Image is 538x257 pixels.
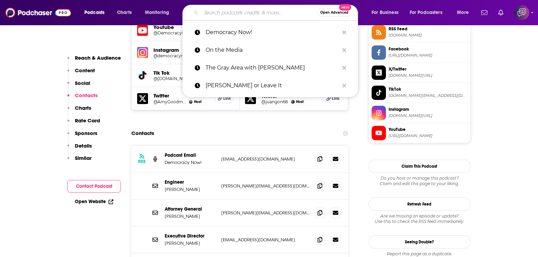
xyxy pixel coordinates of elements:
p: Details [75,142,92,149]
a: Instagram[DOMAIN_NAME][URL] [372,106,468,120]
p: Content [75,67,95,74]
a: Amy Goodman [189,100,193,104]
button: Claim This Podcast [369,160,471,173]
span: twitter.com/democracynow [389,73,468,78]
button: Charts [67,105,91,117]
span: Logged in as corioliscompany [514,5,529,20]
h5: Youtube [153,24,210,30]
h5: Instagram [153,47,210,53]
span: YouTube [389,126,468,133]
a: Democracy Now! [182,24,358,41]
p: Lovett or Leave It [206,77,339,94]
a: TikTok[DOMAIN_NAME][EMAIL_ADDRESS][DOMAIN_NAME] [372,86,468,100]
button: open menu [405,7,452,18]
button: open menu [367,7,407,18]
p: On the Media [206,41,339,59]
button: Reach & Audience [67,55,121,67]
span: New [339,4,351,11]
p: The Gray Area with Sean Illing [206,59,339,77]
p: [EMAIL_ADDRESS][DOMAIN_NAME] [221,237,310,243]
span: instagram.com/democracynow [389,113,468,118]
button: open menu [80,7,113,18]
a: @democracynow [153,53,210,58]
p: [EMAIL_ADDRESS][DOMAIN_NAME] [221,156,310,162]
p: Engineer [165,179,216,185]
a: Show notifications dropdown [495,7,506,18]
a: @juangon68 [261,99,288,104]
span: RSS Feed [389,26,468,32]
button: Social [67,80,90,92]
a: X/Twitter[DOMAIN_NAME][URL] [372,65,468,80]
h2: Contacts [131,127,154,140]
a: Seeing Double? [369,235,471,248]
div: Report this page as a duplicate. [369,251,471,257]
a: Show notifications dropdown [478,7,490,18]
input: Search podcasts, credits, & more... [201,7,317,18]
span: X/Twitter [389,66,468,72]
img: iconImage [137,47,148,58]
button: open menu [140,7,178,18]
a: RSS Feed[DOMAIN_NAME] [372,25,468,40]
p: [PERSON_NAME] [165,213,216,219]
p: Rate Card [75,117,100,124]
span: Monitoring [145,8,169,17]
span: Host [296,100,304,104]
span: Facebook [389,46,468,52]
p: Attorney General [165,206,216,212]
img: User Profile [514,5,529,20]
h3: RSS [138,159,146,164]
span: TikTok [389,86,468,92]
span: For Business [372,8,398,17]
div: Search podcasts, credits, & more... [189,5,364,20]
a: Charts [113,7,136,18]
a: [PERSON_NAME] or Leave It [182,77,358,94]
img: Podchaser - Follow, Share and Rate Podcasts [5,6,71,19]
button: Contacts [67,92,98,105]
p: Charts [75,105,91,111]
a: Link [215,94,234,103]
p: [PERSON_NAME][EMAIL_ADDRESS][DOMAIN_NAME] [221,210,310,216]
p: [PERSON_NAME][EMAIL_ADDRESS][DOMAIN_NAME] [221,183,310,189]
span: Do you host or manage this podcast? [369,176,471,181]
p: Contacts [75,92,98,99]
p: [PERSON_NAME] [165,240,216,246]
a: Link [323,94,342,103]
a: @DemocracyNow [153,30,210,35]
p: Podcast Email [165,152,216,158]
button: Similar [67,155,92,167]
a: The Gray Area with [PERSON_NAME] [182,59,358,77]
span: Instagram [389,106,468,112]
button: open menu [452,7,477,18]
img: Juan González [291,100,295,104]
a: Facebook[URL][DOMAIN_NAME] [372,45,468,60]
h5: Tik Tok [153,70,210,76]
p: Sponsors [75,130,97,136]
button: Rate Card [67,117,100,130]
button: Show profile menu [514,5,529,20]
a: On the Media [182,41,358,59]
p: [PERSON_NAME] [165,186,216,192]
a: @AmyGoodman_DN [153,99,186,104]
p: Similar [75,155,92,161]
span: Link [332,96,340,101]
h5: Twitter [153,92,210,99]
span: https://www.facebook.com/democracynow [389,53,468,58]
p: Social [75,80,90,86]
p: Democracy Now! [165,160,216,165]
button: Refresh Feed [369,197,471,211]
span: Link [223,96,231,101]
button: Sponsors [67,130,97,142]
span: Podcasts [84,8,104,17]
span: More [457,8,469,17]
span: Charts [117,8,132,17]
span: Host [194,100,201,104]
button: Contact Podcast [67,180,121,193]
a: @[DOMAIN_NAME] [153,76,210,81]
